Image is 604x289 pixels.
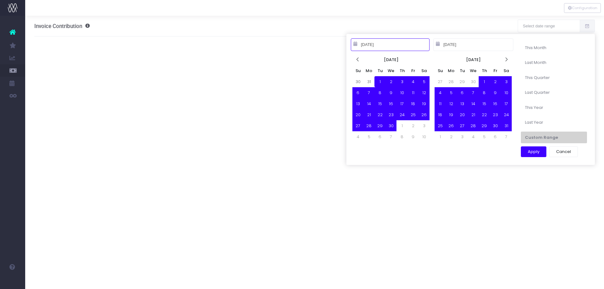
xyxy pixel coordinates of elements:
th: Fr [490,65,501,76]
th: We [385,65,396,76]
th: Mo [446,65,457,76]
td: 9 [385,87,396,98]
td: 9 [490,87,501,98]
td: 18 [435,109,446,120]
td: 20 [457,109,468,120]
td: 31 [501,120,512,131]
td: 7 [468,87,479,98]
td: 15 [479,98,490,109]
td: 28 [363,120,374,131]
td: 13 [352,98,363,109]
td: 4 [468,131,479,142]
td: 26 [419,109,430,120]
td: 29 [457,76,468,87]
td: 25 [407,109,419,120]
td: 27 [435,76,446,87]
button: Configuration [564,3,601,13]
td: 23 [490,109,501,120]
td: 23 [385,109,396,120]
li: This Month [521,42,587,54]
td: 4 [435,87,446,98]
td: 12 [419,87,430,98]
td: 17 [396,98,407,109]
td: 6 [374,131,385,142]
td: 15 [374,98,385,109]
th: Th [396,65,407,76]
td: 11 [407,87,419,98]
td: 27 [352,120,363,131]
td: 21 [363,109,374,120]
td: 29 [374,120,385,131]
th: Sa [419,65,430,76]
td: 10 [396,87,407,98]
td: 21 [468,109,479,120]
th: We [468,65,479,76]
th: [DATE] [363,54,419,65]
td: 5 [419,76,430,87]
td: 3 [457,131,468,142]
th: Sa [501,65,512,76]
td: 1 [479,76,490,87]
td: 10 [501,87,512,98]
th: [DATE] [446,54,501,65]
td: 16 [490,98,501,109]
td: 8 [396,131,407,142]
div: Vertical button group [564,3,601,13]
td: 2 [446,131,457,142]
td: 3 [501,76,512,87]
td: 18 [407,98,419,109]
span: Invoice Contribution [34,23,82,29]
td: 26 [446,120,457,131]
td: 9 [407,131,419,142]
td: 3 [419,120,430,131]
td: 1 [396,120,407,131]
td: 13 [457,98,468,109]
td: 31 [363,76,374,87]
td: 19 [446,109,457,120]
th: Fr [407,65,419,76]
td: 30 [385,120,396,131]
li: This Year [521,102,587,114]
td: 19 [419,98,430,109]
td: 14 [468,98,479,109]
td: 30 [468,76,479,87]
td: 27 [457,120,468,131]
th: Tu [457,65,468,76]
li: Custom Range [521,132,587,144]
td: 16 [385,98,396,109]
li: Last Year [521,116,587,128]
td: 5 [479,131,490,142]
li: This Quarter [521,72,587,84]
td: 8 [374,87,385,98]
td: 2 [385,76,396,87]
td: 14 [363,98,374,109]
td: 28 [446,76,457,87]
td: 7 [385,131,396,142]
td: 4 [407,76,419,87]
td: 30 [352,76,363,87]
td: 2 [407,120,419,131]
li: Last Month [521,57,587,69]
td: 10 [419,131,430,142]
td: 7 [501,131,512,142]
img: images/default_profile_image.png [8,276,17,286]
td: 6 [457,87,468,98]
td: 6 [490,131,501,142]
td: 24 [501,109,512,120]
td: 8 [479,87,490,98]
th: Th [479,65,490,76]
td: 25 [435,120,446,131]
button: Apply [521,146,546,157]
th: Mo [363,65,374,76]
td: 7 [363,87,374,98]
th: Tu [374,65,385,76]
td: 5 [446,87,457,98]
td: 6 [352,87,363,98]
th: Su [435,65,446,76]
td: 5 [363,131,374,142]
button: Cancel [549,146,578,157]
td: 1 [374,76,385,87]
td: 28 [468,120,479,131]
td: 22 [374,109,385,120]
td: 11 [435,98,446,109]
